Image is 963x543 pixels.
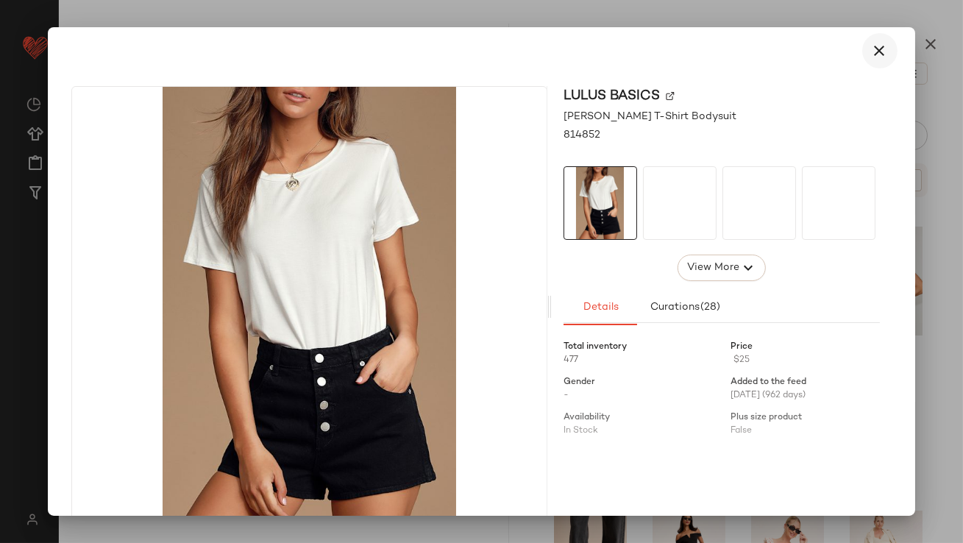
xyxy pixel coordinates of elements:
[564,86,660,106] span: Lulus Basics
[666,91,675,100] img: svg%3e
[564,167,636,239] img: 12945001_814852.jpg
[700,302,720,313] span: (28)
[564,127,600,143] span: 814852
[582,302,618,313] span: Details
[649,302,720,313] span: Curations
[564,109,736,124] span: [PERSON_NAME] T-Shirt Bodysuit
[72,87,546,527] img: 12945001_814852.jpg
[686,259,739,277] span: View More
[678,255,766,281] button: View More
